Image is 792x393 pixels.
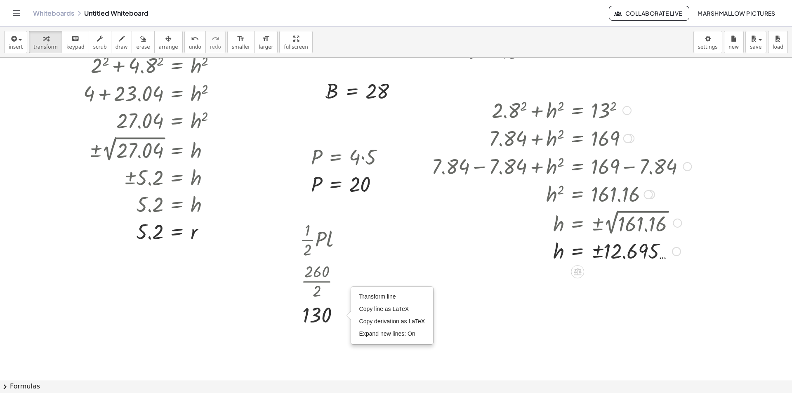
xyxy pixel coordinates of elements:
[609,6,689,21] button: Collaborate Live
[232,44,250,50] span: smaller
[71,34,79,44] i: keyboard
[66,44,85,50] span: keypad
[768,31,788,53] button: load
[259,44,273,50] span: larger
[89,31,111,53] button: scrub
[698,9,775,17] span: Marshmallow Pictures
[189,44,201,50] span: undo
[115,44,128,50] span: draw
[184,31,206,53] button: undoundo
[62,31,89,53] button: keyboardkeypad
[237,34,245,44] i: format_size
[33,9,74,17] a: Whiteboards
[136,44,150,50] span: erase
[212,34,219,44] i: redo
[210,44,221,50] span: redo
[724,31,744,53] button: new
[111,31,132,53] button: draw
[9,44,23,50] span: insert
[750,44,761,50] span: save
[691,6,782,21] button: Marshmallow Pictures
[359,330,415,337] span: Expand new lines: On
[10,7,23,20] button: Toggle navigation
[191,34,199,44] i: undo
[159,44,178,50] span: arrange
[571,265,584,278] div: Apply the same math to both sides of the equation
[33,44,58,50] span: transform
[93,44,107,50] span: scrub
[359,318,425,325] span: Copy derivation as LaTeX
[4,31,27,53] button: insert
[745,31,766,53] button: save
[154,31,183,53] button: arrange
[693,31,722,53] button: settings
[132,31,154,53] button: erase
[227,31,255,53] button: format_sizesmaller
[698,44,718,50] span: settings
[254,31,278,53] button: format_sizelarger
[616,9,682,17] span: Collaborate Live
[205,31,226,53] button: redoredo
[773,44,783,50] span: load
[359,306,409,312] span: Copy line as LaTeX
[728,44,739,50] span: new
[284,44,308,50] span: fullscreen
[279,31,312,53] button: fullscreen
[29,31,62,53] button: transform
[359,293,396,300] span: Transform line
[262,34,270,44] i: format_size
